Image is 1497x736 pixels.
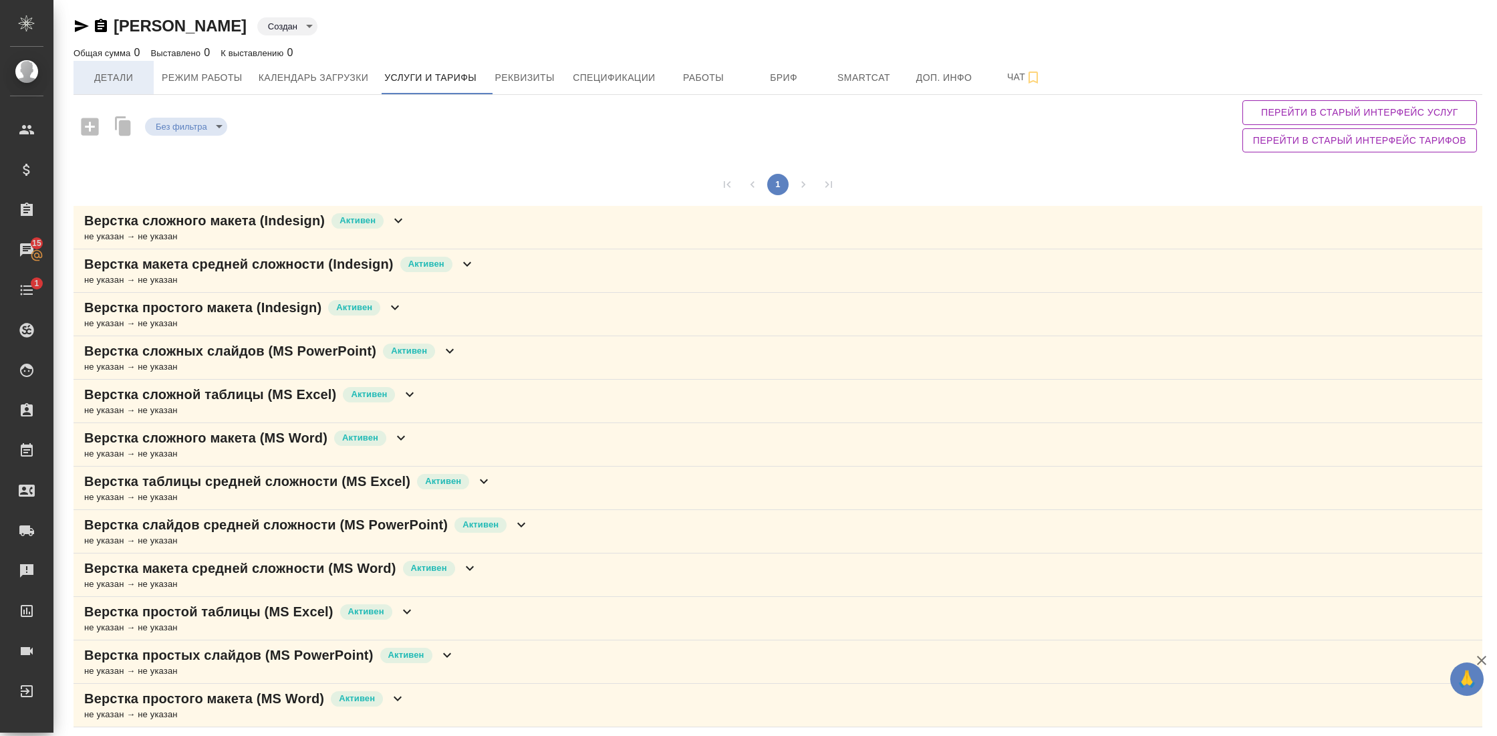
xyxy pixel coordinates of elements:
p: Активен [425,475,461,488]
a: 15 [3,233,50,267]
button: Скопировать ссылку [93,18,109,34]
span: Бриф [752,70,816,86]
p: Активен [342,431,378,445]
div: не указан → не указан [84,360,458,374]
div: не указан → не указан [84,273,475,287]
a: 1 [3,273,50,307]
div: Верстка сложного макета (MS Word)Активенне указан → не указан [74,423,1482,467]
span: Календарь загрузки [259,70,369,86]
span: Спецификации [573,70,655,86]
div: Верстка простого макета (Indesign)Активенне указан → не указан [74,293,1482,336]
p: Активен [339,692,375,705]
div: не указан → не указан [84,534,529,547]
button: Создан [264,21,301,32]
button: Перейти в старый интерфейс тарифов [1242,128,1477,153]
p: Верстка сложного макета (MS Word) [84,428,327,447]
p: Активен [348,605,384,618]
p: Верстка простого макета (MS Word) [84,689,324,708]
div: не указан → не указан [84,578,478,591]
div: не указан → не указан [84,621,415,634]
div: не указан → не указан [84,404,418,417]
div: Верстка макета средней сложности (Indesign)Активенне указан → не указан [74,249,1482,293]
p: Активен [391,344,427,358]
div: не указан → не указан [84,708,406,721]
div: Верстка макета средней сложности (MS Word)Активенне указан → не указан [74,554,1482,597]
p: Верстка сложных слайдов (MS PowerPoint) [84,342,376,360]
p: Верстка сложного макета (Indesign) [84,211,325,230]
a: [PERSON_NAME] [114,17,247,35]
div: 0 [221,45,293,61]
span: Реквизиты [493,70,557,86]
span: Работы [672,70,736,86]
button: Скопировать ссылку для ЯМессенджера [74,18,90,34]
div: Верстка слайдов средней сложности (MS PowerPoint)Активенне указан → не указан [74,510,1482,554]
div: Верстка таблицы средней сложности (MS Excel)Активенне указан → не указан [74,467,1482,510]
span: 🙏 [1456,665,1478,693]
span: 15 [24,237,49,250]
button: 🙏 [1450,662,1484,696]
p: Верстка сложной таблицы (MS Excel) [84,385,336,404]
p: Активен [336,301,372,314]
svg: Подписаться [1025,70,1041,86]
p: Верстка таблицы средней сложности (MS Excel) [84,472,410,491]
span: Доп. инфо [912,70,976,86]
nav: pagination navigation [714,174,841,195]
p: Активен [351,388,387,401]
p: Верстка простой таблицы (MS Excel) [84,602,333,621]
div: Верстка простой таблицы (MS Excel)Активенне указан → не указан [74,597,1482,640]
span: Smartcat [832,70,896,86]
div: 0 [151,45,211,61]
p: Верстка простых слайдов (MS PowerPoint) [84,646,374,664]
button: Перейти в старый интерфейс услуг [1242,100,1477,125]
div: Верстка сложной таблицы (MS Excel)Активенне указан → не указан [74,380,1482,423]
div: не указан → не указан [84,447,409,461]
div: Верстка простого макета (MS Word)Активенне указан → не указан [74,684,1482,727]
p: Выставлено [151,48,205,58]
p: Активен [462,518,499,531]
span: Услуги и тарифы [384,70,477,86]
div: не указан → не указан [84,317,403,330]
p: Верстка макета средней сложности (MS Word) [84,559,396,578]
div: не указан → не указан [84,491,492,504]
div: Верстка простых слайдов (MS PowerPoint)Активенне указан → не указан [74,640,1482,684]
p: Активен [411,562,447,575]
p: Общая сумма [74,48,134,58]
div: Верстка сложного макета (Indesign)Активенне указан → не указан [74,206,1482,249]
p: Активен [408,257,444,271]
p: Верстка слайдов средней сложности (MS PowerPoint) [84,515,448,534]
p: Активен [388,648,424,662]
div: 0 [74,45,140,61]
span: Чат [992,69,1057,86]
p: Верстка макета средней сложности (Indesign) [84,255,394,273]
div: Создан [145,118,227,136]
span: Режим работы [162,70,243,86]
div: Верстка сложных слайдов (MS PowerPoint)Активенне указан → не указан [74,336,1482,380]
p: Верстка простого макета (Indesign) [84,298,321,317]
span: Детали [82,70,146,86]
span: Перейти в старый интерфейс услуг [1253,104,1466,121]
div: не указан → не указан [84,230,406,243]
p: К выставлению [221,48,287,58]
span: 1 [26,277,47,290]
div: Создан [257,17,317,35]
p: Активен [339,214,376,227]
div: не указан → не указан [84,664,455,678]
span: Перейти в старый интерфейс тарифов [1253,132,1466,149]
button: Без фильтра [152,121,211,132]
